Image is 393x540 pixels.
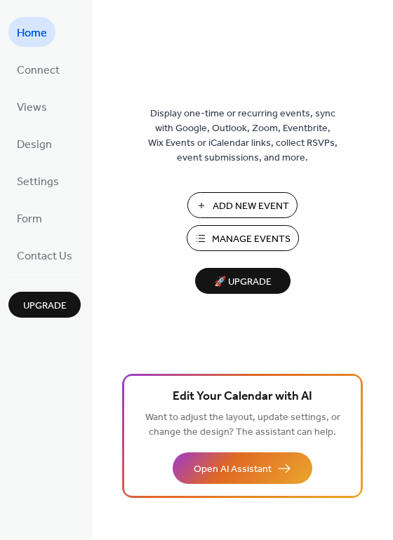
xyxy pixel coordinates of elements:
[8,166,67,196] a: Settings
[8,203,51,233] a: Form
[148,107,338,166] span: Display one-time or recurring events, sync with Google, Outlook, Zoom, Eventbrite, Wix Events or ...
[8,128,60,158] a: Design
[17,60,60,81] span: Connect
[204,273,282,292] span: 🚀 Upgrade
[195,268,291,294] button: 🚀 Upgrade
[17,22,47,44] span: Home
[194,462,272,477] span: Open AI Assistant
[145,408,340,442] span: Want to adjust the layout, update settings, or change the design? The assistant can help.
[17,134,52,156] span: Design
[17,245,72,267] span: Contact Us
[173,452,312,484] button: Open AI Assistant
[213,199,289,214] span: Add New Event
[8,17,55,47] a: Home
[187,192,298,218] button: Add New Event
[173,387,312,407] span: Edit Your Calendar with AI
[8,240,81,270] a: Contact Us
[17,97,47,119] span: Views
[8,54,68,84] a: Connect
[8,292,81,318] button: Upgrade
[212,232,291,247] span: Manage Events
[17,171,59,193] span: Settings
[187,225,299,251] button: Manage Events
[8,91,55,121] a: Views
[23,299,67,313] span: Upgrade
[17,208,42,230] span: Form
